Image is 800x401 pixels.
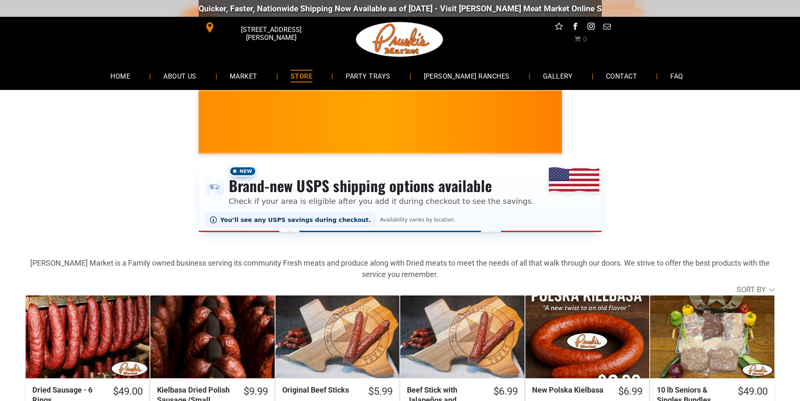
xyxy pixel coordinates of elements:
div: Quicker, Faster, Nationwide Shipping Now Available as of [DATE] - Visit [PERSON_NAME] Meat Market... [199,4,707,13]
a: instagram [585,21,596,34]
div: New Polska Kielbasa [532,385,607,395]
a: Dried Sausage - 6 Rings [26,295,150,378]
strong: [PERSON_NAME] Market is a Family owned business serving its community Fresh meats and produce alo... [30,259,770,279]
div: $6.99 [618,385,643,398]
a: HOME [98,65,143,87]
a: New Polska Kielbasa [525,295,649,378]
a: STORE [278,65,325,87]
img: Pruski-s+Market+HQ+Logo2-1920w.png [354,17,445,62]
a: [PERSON_NAME] RANCHES [411,65,522,87]
span: Availability varies by location. [378,217,457,223]
a: email [601,21,612,34]
div: $9.99 [244,385,268,398]
a: Kielbasa Dried Polish Sausage (Small Batch) [150,295,274,378]
a: PARTY TRAYS [333,65,403,87]
a: MARKET [217,65,270,87]
div: Shipping options announcement [199,161,602,232]
span: You’ll see any USPS savings during checkout. [220,216,371,223]
a: $6.99New Polska Kielbasa [525,385,649,398]
h3: Brand-new USPS shipping options available [229,177,534,195]
a: CONTACT [593,65,650,87]
div: $5.99 [368,385,393,398]
span: New [229,166,257,177]
a: 10 lb Seniors &amp; Singles Bundles [650,295,774,378]
a: Social network [553,21,564,34]
div: $49.00 [113,385,143,398]
a: ABOUT US [151,65,209,87]
div: $49.00 [738,385,768,398]
a: $5.99Original Beef Sticks [275,385,399,398]
span: [STREET_ADDRESS][PERSON_NAME] [217,21,325,46]
span: 0 [583,35,587,43]
a: GALLERY [530,65,585,87]
p: Check if your area is eligible after you add it during checkout to see the savings. [229,195,534,207]
div: Original Beef Sticks [282,385,357,395]
a: facebook [569,21,580,34]
a: Original Beef Sticks [275,295,399,378]
div: $6.99 [493,385,518,398]
a: Beef Stick with Jalapeños and Cheese [400,295,524,378]
a: FAQ [658,65,695,87]
a: [STREET_ADDRESS][PERSON_NAME] [199,21,327,34]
